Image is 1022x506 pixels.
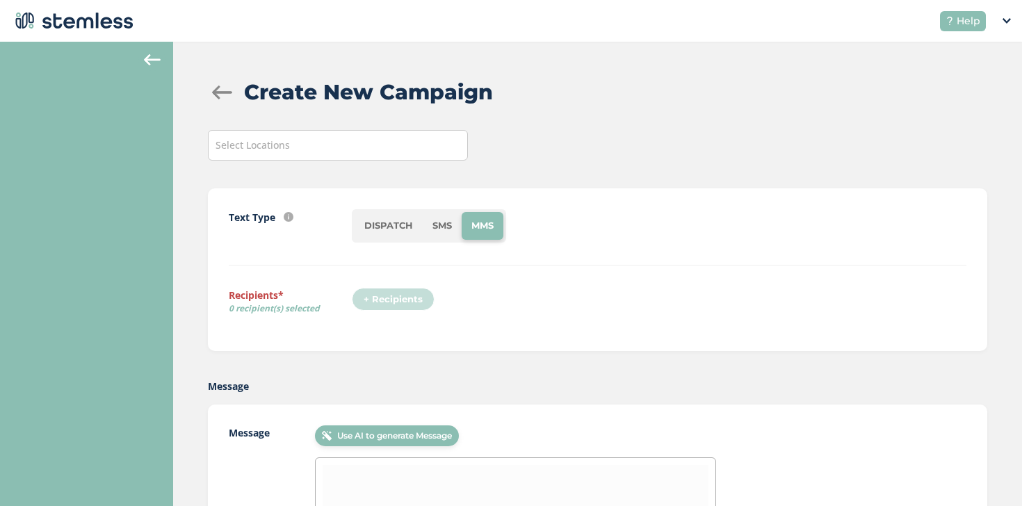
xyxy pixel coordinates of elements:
[1003,18,1011,24] img: icon_down-arrow-small-66adaf34.svg
[355,212,423,240] li: DISPATCH
[957,14,980,28] span: Help
[11,7,133,35] img: logo-dark-0685b13c.svg
[229,288,352,320] label: Recipients*
[952,439,1022,506] iframe: Chat Widget
[423,212,462,240] li: SMS
[946,17,954,25] img: icon-help-white-03924b79.svg
[337,430,452,442] span: Use AI to generate Message
[284,212,293,222] img: icon-info-236977d2.svg
[229,302,352,315] span: 0 recipient(s) selected
[208,379,249,393] label: Message
[216,138,290,152] span: Select Locations
[229,210,275,225] label: Text Type
[144,54,161,65] img: icon-arrow-back-accent-c549486e.svg
[315,425,459,446] button: Use AI to generate Message
[462,212,503,240] li: MMS
[244,76,493,108] h2: Create New Campaign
